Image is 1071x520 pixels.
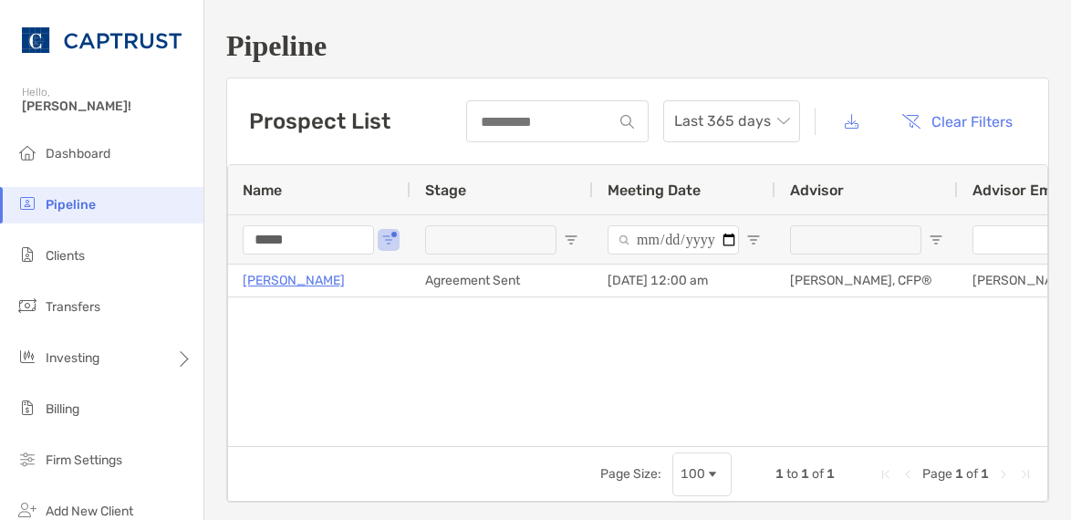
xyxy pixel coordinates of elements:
span: Advisor [790,182,844,199]
span: Page [922,466,952,482]
span: [PERSON_NAME]! [22,99,192,114]
span: of [966,466,978,482]
img: investing icon [16,346,38,368]
span: 1 [801,466,809,482]
div: 100 [681,466,705,482]
div: Agreement Sent [411,265,593,296]
span: of [812,466,824,482]
span: Transfers [46,299,100,315]
span: Billing [46,401,79,417]
div: [DATE] 12:00 am [593,265,775,296]
span: 1 [827,466,835,482]
div: [PERSON_NAME], CFP® [775,265,958,296]
div: Next Page [996,467,1011,482]
img: firm-settings icon [16,448,38,470]
span: to [786,466,798,482]
span: Dashboard [46,146,110,161]
h3: Prospect List [249,109,390,134]
span: 1 [775,466,784,482]
img: clients icon [16,244,38,265]
div: Previous Page [900,467,915,482]
div: Last Page [1018,467,1033,482]
a: [PERSON_NAME] [243,269,345,292]
span: Investing [46,350,99,366]
span: Add New Client [46,504,133,519]
button: Clear Filters [888,101,1026,141]
button: Open Filter Menu [381,233,396,247]
span: Firm Settings [46,452,122,468]
div: Page Size [672,452,732,496]
span: Last 365 days [674,101,789,141]
img: billing icon [16,397,38,419]
img: CAPTRUST Logo [22,7,182,73]
button: Open Filter Menu [929,233,943,247]
div: Page Size: [600,466,661,482]
img: pipeline icon [16,192,38,214]
button: Open Filter Menu [746,233,761,247]
span: 1 [955,466,963,482]
div: First Page [879,467,893,482]
span: 1 [981,466,989,482]
h1: Pipeline [226,29,1049,63]
button: Open Filter Menu [564,233,578,247]
input: Name Filter Input [243,225,374,255]
span: Meeting Date [608,182,701,199]
span: Clients [46,248,85,264]
input: Meeting Date Filter Input [608,225,739,255]
img: dashboard icon [16,141,38,163]
span: Stage [425,182,466,199]
img: input icon [620,115,634,129]
span: Pipeline [46,197,96,213]
span: Name [243,182,282,199]
img: transfers icon [16,295,38,317]
span: Advisor Email [972,182,1067,199]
